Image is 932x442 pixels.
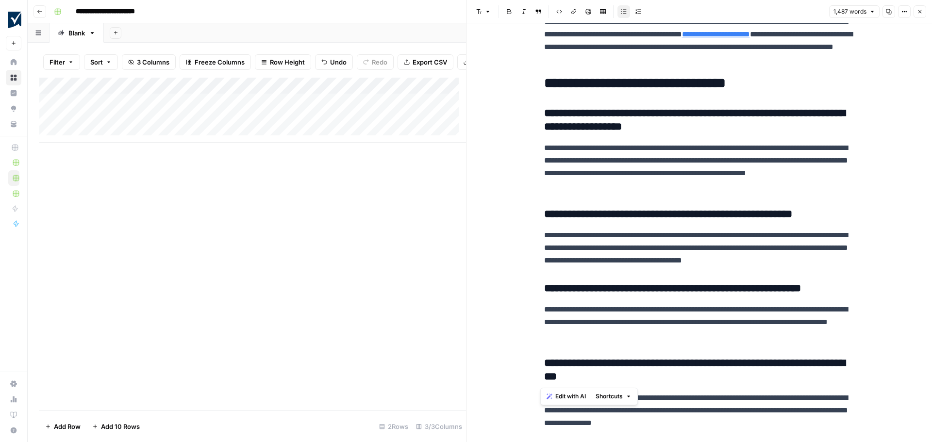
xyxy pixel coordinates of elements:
a: Your Data [6,116,21,132]
img: Smartsheet Logo [6,11,23,29]
button: Filter [43,54,80,70]
span: Row Height [270,57,305,67]
div: 2 Rows [375,419,412,434]
a: Home [6,54,21,70]
span: 1,487 words [833,7,866,16]
button: 1,487 words [829,5,880,18]
button: Shortcuts [592,390,635,403]
button: Sort [84,54,118,70]
button: Add Row [39,419,86,434]
span: Add 10 Rows [101,422,140,431]
button: Edit with AI [543,390,590,403]
button: Row Height [255,54,311,70]
button: Add 10 Rows [86,419,146,434]
span: Undo [330,57,347,67]
button: 3 Columns [122,54,176,70]
button: Export CSV [398,54,453,70]
a: Blank [50,23,104,43]
span: Export CSV [413,57,447,67]
span: Redo [372,57,387,67]
span: 3 Columns [137,57,169,67]
a: Opportunities [6,101,21,116]
button: Redo [357,54,394,70]
a: Usage [6,392,21,407]
a: Insights [6,85,21,101]
span: Edit with AI [555,392,586,401]
span: Shortcuts [596,392,623,401]
span: Freeze Columns [195,57,245,67]
span: Add Row [54,422,81,431]
span: Sort [90,57,103,67]
div: Blank [68,28,85,38]
button: Freeze Columns [180,54,251,70]
div: 3/3 Columns [412,419,466,434]
a: Browse [6,70,21,85]
button: Workspace: Smartsheet [6,8,21,32]
button: Undo [315,54,353,70]
a: Learning Hub [6,407,21,423]
a: Settings [6,376,21,392]
button: Help + Support [6,423,21,438]
span: Filter [50,57,65,67]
